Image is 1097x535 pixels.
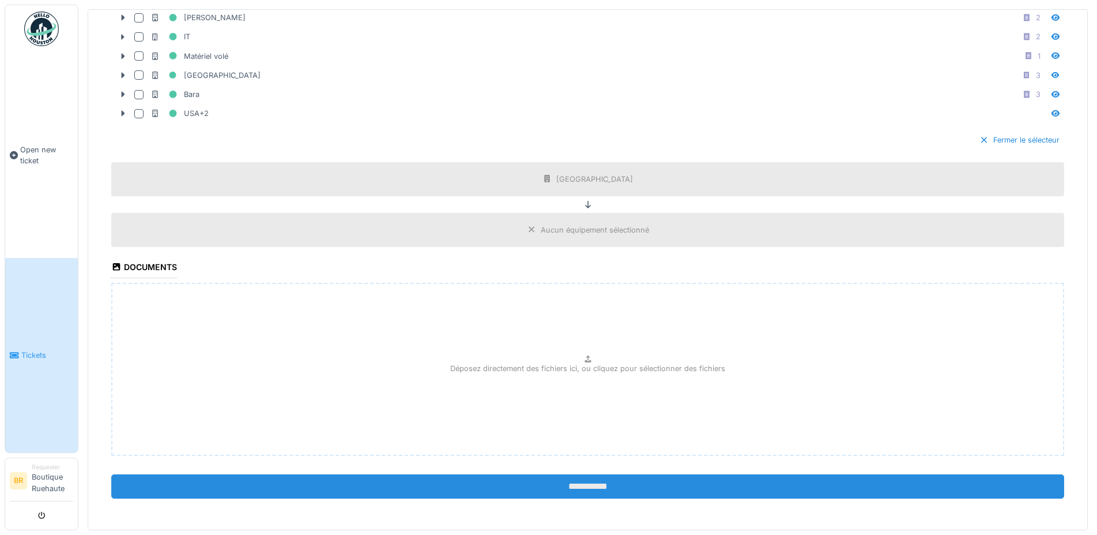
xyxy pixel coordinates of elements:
div: Fermer le sélecteur [975,132,1064,148]
li: Boutique Ruehaute [32,463,73,499]
span: Open new ticket [20,144,73,166]
p: Déposez directement des fichiers ici, ou cliquez pour sélectionner des fichiers [450,363,725,374]
div: 3 [1036,70,1041,81]
li: BR [10,472,27,489]
div: Matériel volé [150,49,228,63]
div: IT [150,29,190,44]
a: Tickets [5,258,78,452]
span: Tickets [21,350,73,361]
div: Requester [32,463,73,472]
div: USA+2 [150,106,209,121]
div: Documents [111,259,177,278]
div: [GEOGRAPHIC_DATA] [556,174,633,185]
div: 2 [1036,31,1041,42]
div: 1 [1038,51,1041,62]
a: Open new ticket [5,53,78,258]
img: Badge_color-CXgf-gQk.svg [24,12,59,46]
div: Aucun équipement sélectionné [541,225,649,235]
div: Bara [150,87,199,102]
div: [PERSON_NAME] [150,10,246,25]
div: 3 [1036,89,1041,100]
div: 2 [1036,12,1041,23]
div: [GEOGRAPHIC_DATA] [150,68,261,83]
a: BR RequesterBoutique Ruehaute [10,463,73,502]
